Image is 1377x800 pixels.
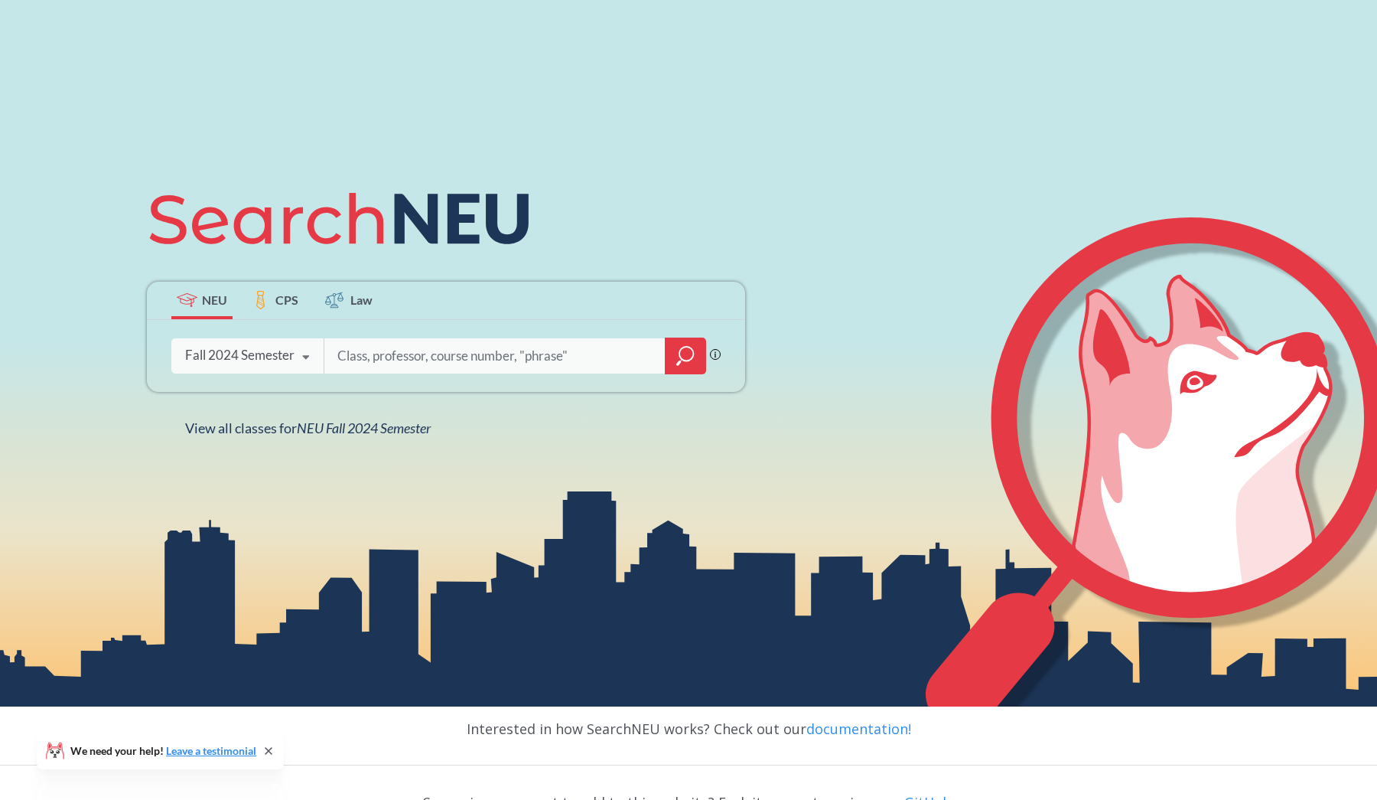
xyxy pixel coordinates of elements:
[806,720,911,738] a: documentation!
[676,345,695,367] svg: magnifying glass
[185,347,295,364] div: Fall 2024 Semester
[297,420,431,436] span: NEU Fall 2024 Semester
[202,291,227,309] span: NEU
[336,340,654,372] input: Class, professor, course number, "phrase"
[275,291,298,309] span: CPS
[185,420,431,436] span: View all classes for
[665,338,706,374] div: magnifying glass
[350,291,373,309] span: Law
